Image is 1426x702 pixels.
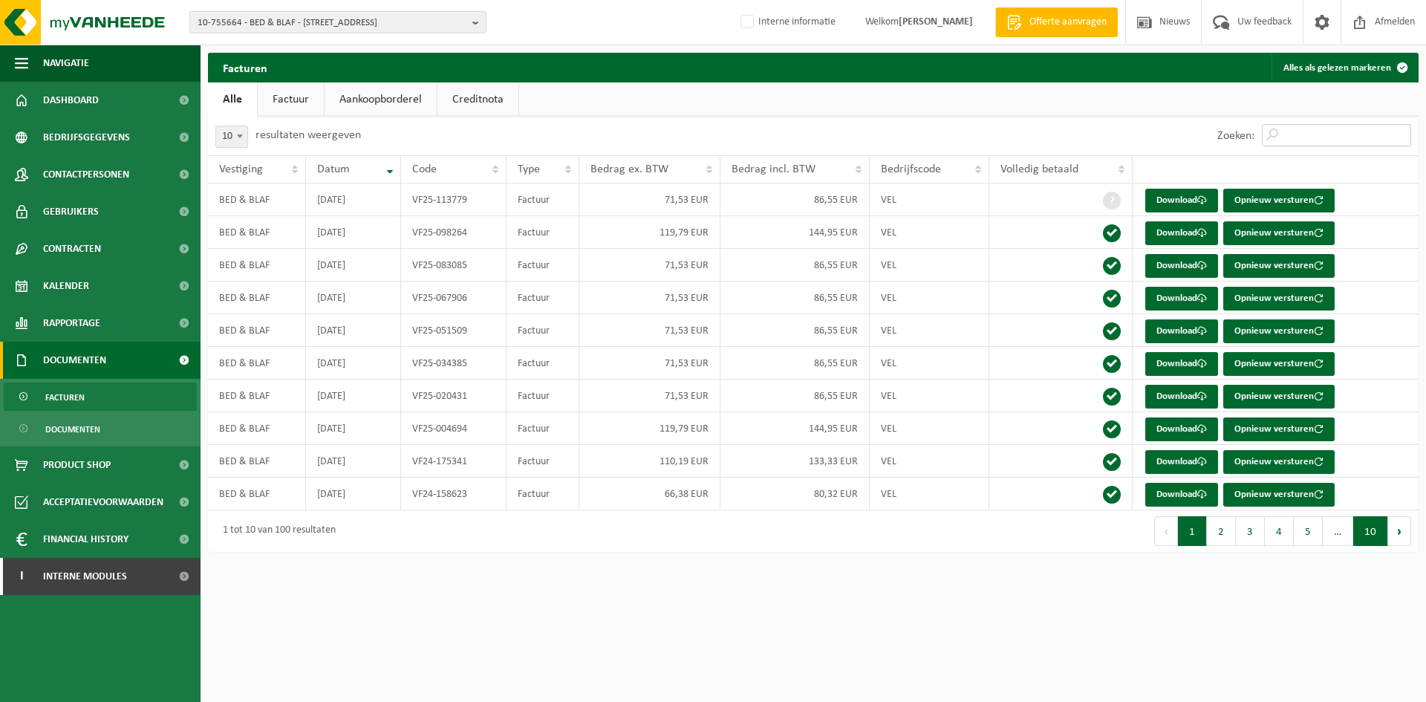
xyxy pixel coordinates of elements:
td: VF25-004694 [401,412,507,445]
td: Factuur [507,249,579,282]
button: Opnieuw versturen [1223,483,1335,507]
span: Dashboard [43,82,99,119]
td: 86,55 EUR [720,314,869,347]
td: 86,55 EUR [720,380,869,412]
strong: [PERSON_NAME] [899,16,973,27]
button: 4 [1265,516,1294,546]
a: Offerte aanvragen [995,7,1118,37]
a: Documenten [4,415,197,443]
a: Download [1145,221,1218,245]
td: Factuur [507,445,579,478]
td: 86,55 EUR [720,347,869,380]
td: BED & BLAF [208,183,306,216]
td: BED & BLAF [208,282,306,314]
button: Alles als gelezen markeren [1272,53,1417,82]
td: VF25-113779 [401,183,507,216]
td: VEL [870,347,990,380]
td: VF24-158623 [401,478,507,510]
td: 71,53 EUR [579,380,720,412]
td: VEL [870,216,990,249]
td: BED & BLAF [208,478,306,510]
span: Product Shop [43,446,111,484]
span: 10-755664 - BED & BLAF - [STREET_ADDRESS] [198,12,466,34]
button: Opnieuw versturen [1223,450,1335,474]
span: 10 [216,126,247,147]
td: Factuur [507,282,579,314]
a: Download [1145,417,1218,441]
span: Bedrijfscode [881,163,941,175]
span: Documenten [43,342,106,379]
td: [DATE] [306,183,401,216]
td: VEL [870,412,990,445]
button: 2 [1207,516,1236,546]
td: Factuur [507,183,579,216]
td: VF25-051509 [401,314,507,347]
button: Opnieuw versturen [1223,319,1335,343]
button: 5 [1294,516,1323,546]
span: Volledig betaald [1000,163,1078,175]
span: Type [518,163,540,175]
span: Contracten [43,230,101,267]
button: Opnieuw versturen [1223,385,1335,409]
td: VF25-020431 [401,380,507,412]
td: Factuur [507,478,579,510]
td: [DATE] [306,314,401,347]
span: Facturen [45,383,85,412]
label: resultaten weergeven [255,129,361,141]
td: VEL [870,380,990,412]
td: [DATE] [306,347,401,380]
span: 10 [215,126,248,148]
td: Factuur [507,347,579,380]
span: Documenten [45,415,100,443]
td: Factuur [507,314,579,347]
a: Download [1145,319,1218,343]
td: VEL [870,249,990,282]
button: Previous [1154,516,1178,546]
td: Factuur [507,380,579,412]
td: [DATE] [306,445,401,478]
button: Opnieuw versturen [1223,287,1335,311]
span: Rapportage [43,305,100,342]
td: Factuur [507,412,579,445]
a: Download [1145,287,1218,311]
label: Zoeken: [1217,130,1254,142]
a: Alle [208,82,257,117]
td: 144,95 EUR [720,412,869,445]
span: Datum [317,163,350,175]
td: VEL [870,282,990,314]
td: BED & BLAF [208,249,306,282]
td: 71,53 EUR [579,249,720,282]
button: Opnieuw versturen [1223,352,1335,376]
a: Download [1145,189,1218,212]
td: [DATE] [306,380,401,412]
span: Offerte aanvragen [1026,15,1110,30]
td: 86,55 EUR [720,183,869,216]
td: 71,53 EUR [579,183,720,216]
td: VF25-034385 [401,347,507,380]
a: Download [1145,352,1218,376]
td: 66,38 EUR [579,478,720,510]
td: BED & BLAF [208,216,306,249]
td: BED & BLAF [208,314,306,347]
td: [DATE] [306,216,401,249]
span: Financial History [43,521,128,558]
td: BED & BLAF [208,445,306,478]
td: 119,79 EUR [579,216,720,249]
td: 144,95 EUR [720,216,869,249]
td: Factuur [507,216,579,249]
td: BED & BLAF [208,380,306,412]
td: 71,53 EUR [579,282,720,314]
span: Gebruikers [43,193,99,230]
button: 10-755664 - BED & BLAF - [STREET_ADDRESS] [189,11,486,33]
td: 119,79 EUR [579,412,720,445]
td: VEL [870,478,990,510]
span: Acceptatievoorwaarden [43,484,163,521]
td: 71,53 EUR [579,314,720,347]
td: [DATE] [306,249,401,282]
td: 133,33 EUR [720,445,869,478]
a: Facturen [4,383,197,411]
a: Download [1145,254,1218,278]
td: VF25-083085 [401,249,507,282]
span: Kalender [43,267,89,305]
span: Code [412,163,437,175]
